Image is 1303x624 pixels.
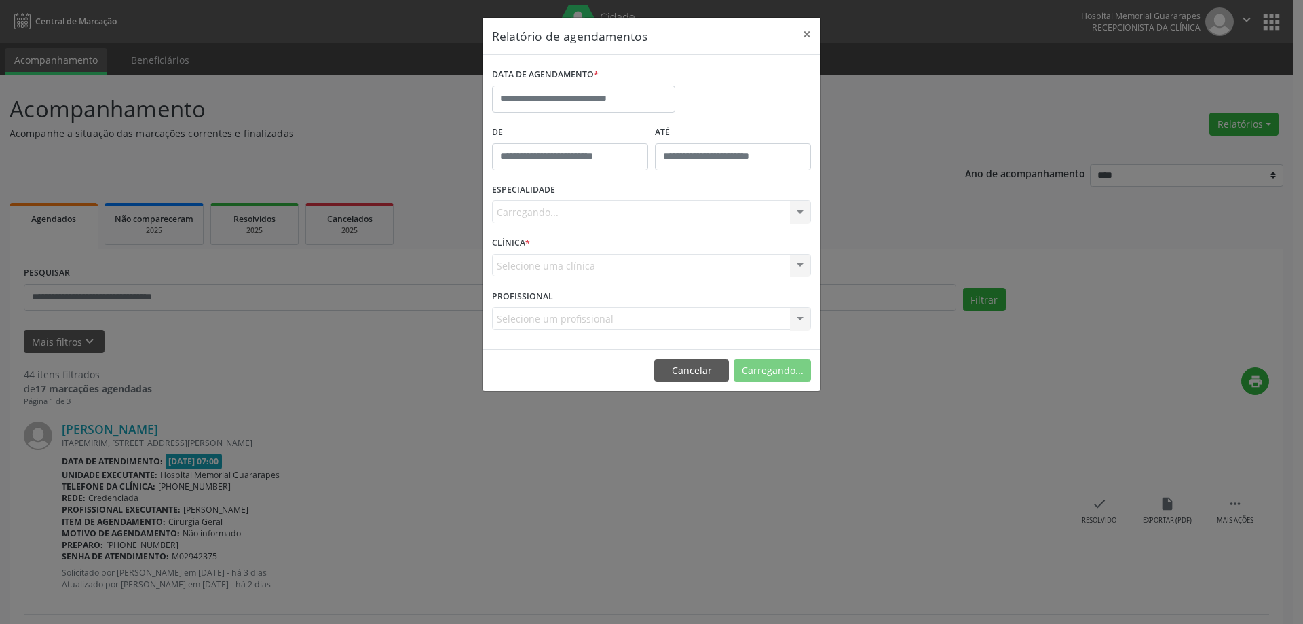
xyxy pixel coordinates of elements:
[492,286,553,307] label: PROFISSIONAL
[492,65,599,86] label: DATA DE AGENDAMENTO
[492,27,647,45] h5: Relatório de agendamentos
[654,359,729,382] button: Cancelar
[793,18,820,51] button: Close
[492,122,648,143] label: De
[492,233,530,254] label: CLÍNICA
[492,180,555,201] label: ESPECIALIDADE
[734,359,811,382] button: Carregando...
[655,122,811,143] label: ATÉ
